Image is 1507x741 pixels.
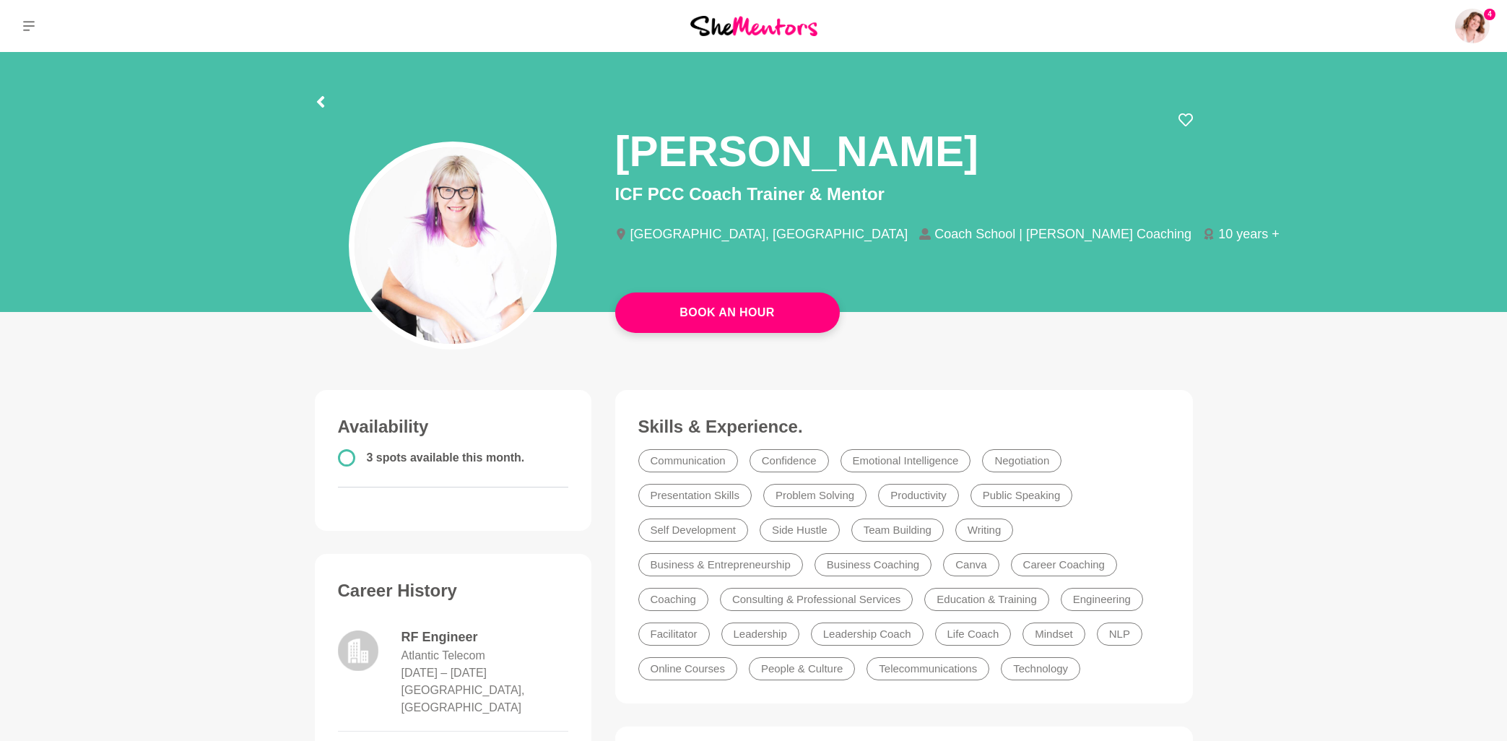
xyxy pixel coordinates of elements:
dd: May 1998 – September 2000 [401,664,487,682]
dd: [GEOGRAPHIC_DATA], [GEOGRAPHIC_DATA] [401,682,569,716]
h3: Availability [338,416,569,438]
img: Amanda Greenman [1455,9,1490,43]
li: Coach School | [PERSON_NAME] Coaching [919,227,1203,240]
span: 4 [1484,9,1495,20]
a: Amanda Greenman4 [1455,9,1490,43]
dd: RF Engineer [401,628,569,647]
p: ICF PCC Coach Trainer & Mentor [615,181,1193,207]
time: [DATE] – [DATE] [401,667,487,679]
span: 3 spots available this month. [367,451,525,464]
h1: [PERSON_NAME] [615,124,978,178]
img: She Mentors Logo [690,16,817,35]
dd: Atlantic Telecom [401,647,485,664]
h3: Skills & Experience. [638,416,1170,438]
a: Book An Hour [615,292,840,333]
li: 10 years + [1203,227,1291,240]
img: logo [338,630,378,671]
li: [GEOGRAPHIC_DATA], [GEOGRAPHIC_DATA] [615,227,920,240]
h3: Career History [338,580,569,602]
